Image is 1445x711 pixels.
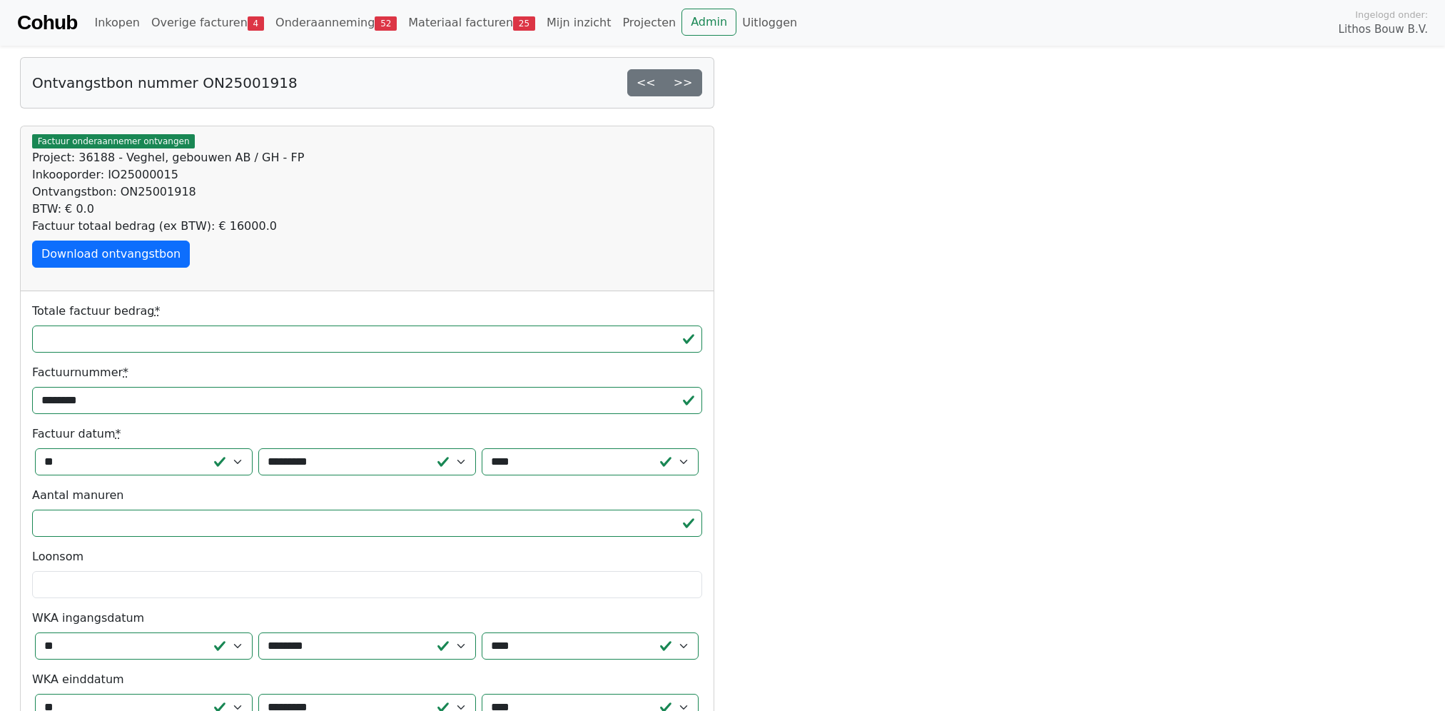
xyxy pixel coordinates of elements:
span: 4 [248,16,264,31]
abbr: required [123,365,128,379]
a: Admin [681,9,736,36]
span: Ingelogd onder: [1355,8,1428,21]
span: Factuur onderaannemer ontvangen [32,134,195,148]
label: WKA einddatum [32,671,124,688]
a: Overige facturen4 [146,9,270,37]
span: Lithos Bouw B.V. [1339,21,1428,38]
a: Materiaal facturen25 [402,9,541,37]
div: Ontvangstbon: ON25001918 [32,183,702,201]
label: Factuur datum [32,425,121,443]
label: WKA ingangsdatum [32,610,144,627]
a: Uitloggen [736,9,803,37]
a: Onderaanneming52 [270,9,402,37]
span: 52 [375,16,397,31]
abbr: required [154,304,160,318]
div: Inkooporder: IO25000015 [32,166,702,183]
a: Mijn inzicht [541,9,617,37]
h5: Ontvangstbon nummer ON25001918 [32,74,298,91]
abbr: required [116,427,121,440]
label: Loonsom [32,548,83,565]
div: Factuur totaal bedrag (ex BTW): € 16000.0 [32,218,702,235]
label: Aantal manuren [32,487,123,504]
a: Cohub [17,6,77,40]
a: Projecten [617,9,681,37]
div: BTW: € 0.0 [32,201,702,218]
a: Inkopen [88,9,145,37]
a: << [627,69,665,96]
div: Project: 36188 - Veghel, gebouwen AB / GH - FP [32,149,702,166]
label: Totale factuur bedrag [32,303,160,320]
a: >> [664,69,702,96]
label: Factuurnummer [32,364,128,381]
a: Download ontvangstbon [32,241,190,268]
span: 25 [513,16,535,31]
